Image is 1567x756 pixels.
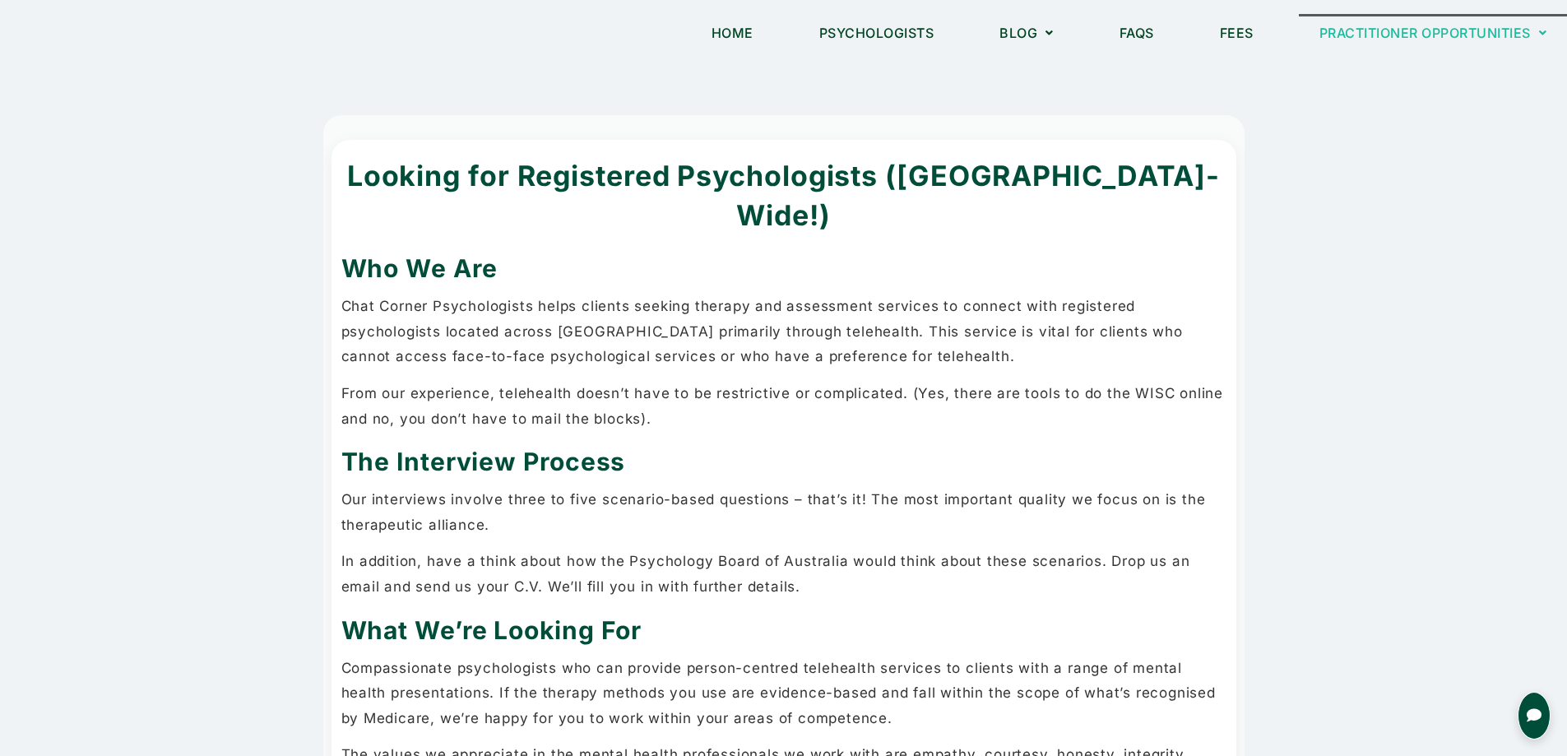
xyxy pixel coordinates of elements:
p: Compassionate psychologists who can provide person-centred telehealth services to clients with a ... [341,656,1226,731]
p: In addition, have a think about how the Psychology Board of Australia would think about these sce... [341,549,1226,599]
button: Open chat for queries [1518,692,1551,740]
h1: Looking for Registered Psychologists ([GEOGRAPHIC_DATA]-Wide!) [341,156,1226,234]
p: From our experience, telehealth doesn’t have to be restrictive or complicated. (Yes, there are to... [341,381,1226,431]
a: Blog [979,14,1074,52]
a: Home [691,14,774,52]
p: Our interviews involve three to five scenario-based questions – that’s it! The most important qua... [341,487,1226,537]
a: Psychologists [799,14,955,52]
h2: What We’re Looking For [341,613,1226,647]
h2: Who We Are [341,251,1226,285]
h2: The Interview Process [341,444,1226,479]
p: Chat Corner Psychologists helps clients seeking therapy and assessment services to connect with r... [341,294,1226,369]
a: Fees [1199,14,1274,52]
a: FAQs [1099,14,1175,52]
